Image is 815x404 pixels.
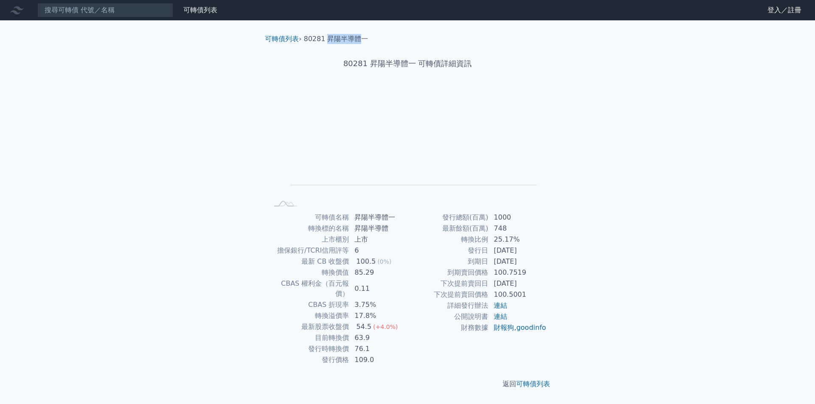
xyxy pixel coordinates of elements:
td: 財務數據 [407,322,489,333]
td: 可轉債名稱 [268,212,349,223]
td: 轉換溢價率 [268,310,349,321]
td: 到期賣回價格 [407,267,489,278]
a: 連結 [494,301,507,309]
li: 80281 昇陽半導體一 [304,34,368,44]
a: 可轉債列表 [265,35,299,43]
td: [DATE] [489,278,547,289]
td: 轉換標的名稱 [268,223,349,234]
td: 昇陽半導體一 [349,212,407,223]
td: 下次提前賣回日 [407,278,489,289]
td: 3.75% [349,299,407,310]
div: 54.5 [354,322,373,332]
td: 6 [349,245,407,256]
td: 17.8% [349,310,407,321]
td: 詳細發行辦法 [407,300,489,311]
a: 登入／註冊 [761,3,808,17]
td: CBAS 折現率 [268,299,349,310]
td: 下次提前賣回價格 [407,289,489,300]
td: 擔保銀行/TCRI信用評等 [268,245,349,256]
td: 轉換價值 [268,267,349,278]
td: 100.7519 [489,267,547,278]
a: 可轉債列表 [516,380,550,388]
td: 748 [489,223,547,234]
td: CBAS 權利金（百元報價） [268,278,349,299]
g: Chart [282,96,537,198]
div: 100.5 [354,256,377,267]
span: (+4.0%) [373,323,398,330]
td: 上市櫃別 [268,234,349,245]
td: 公開說明書 [407,311,489,322]
td: 63.9 [349,332,407,343]
td: 發行價格 [268,354,349,365]
p: 返回 [258,379,557,389]
td: 25.17% [489,234,547,245]
td: 最新 CB 收盤價 [268,256,349,267]
td: 0.11 [349,278,407,299]
td: 發行日 [407,245,489,256]
td: 最新股票收盤價 [268,321,349,332]
td: 85.29 [349,267,407,278]
iframe: Chat Widget [773,363,815,404]
td: 上市 [349,234,407,245]
div: 聊天小工具 [773,363,815,404]
a: 連結 [494,312,507,320]
td: , [489,322,547,333]
td: 到期日 [407,256,489,267]
td: 最新餘額(百萬) [407,223,489,234]
a: 財報狗 [494,323,514,332]
td: 100.5001 [489,289,547,300]
td: 發行時轉換價 [268,343,349,354]
td: [DATE] [489,256,547,267]
td: 轉換比例 [407,234,489,245]
li: › [265,34,301,44]
td: 昇陽半導體 [349,223,407,234]
a: 可轉債列表 [183,6,217,14]
td: 目前轉換價 [268,332,349,343]
span: (0%) [377,258,391,265]
td: 發行總額(百萬) [407,212,489,223]
a: goodinfo [516,323,546,332]
td: 76.1 [349,343,407,354]
td: [DATE] [489,245,547,256]
h1: 80281 昇陽半導體一 可轉債詳細資訊 [258,58,557,70]
td: 1000 [489,212,547,223]
input: 搜尋可轉債 代號／名稱 [37,3,173,17]
td: 109.0 [349,354,407,365]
